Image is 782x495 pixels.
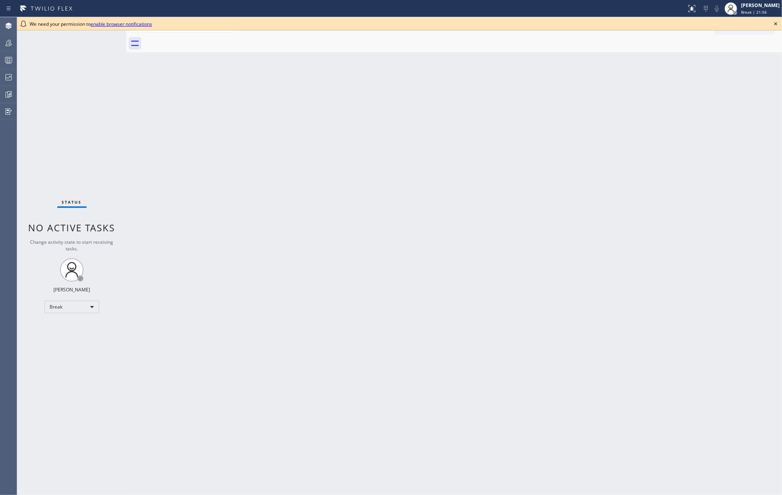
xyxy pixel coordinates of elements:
span: No active tasks [28,221,115,234]
div: [PERSON_NAME] [741,2,780,9]
span: Status [62,199,82,205]
button: Mute [711,3,722,14]
a: enable browser notifications [90,21,152,27]
div: [PERSON_NAME] [53,286,90,293]
div: Break [44,301,99,313]
span: We need your permission to [30,21,152,27]
span: Break | 21:56 [741,9,767,15]
span: Change activity state to start receiving tasks. [30,239,113,252]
